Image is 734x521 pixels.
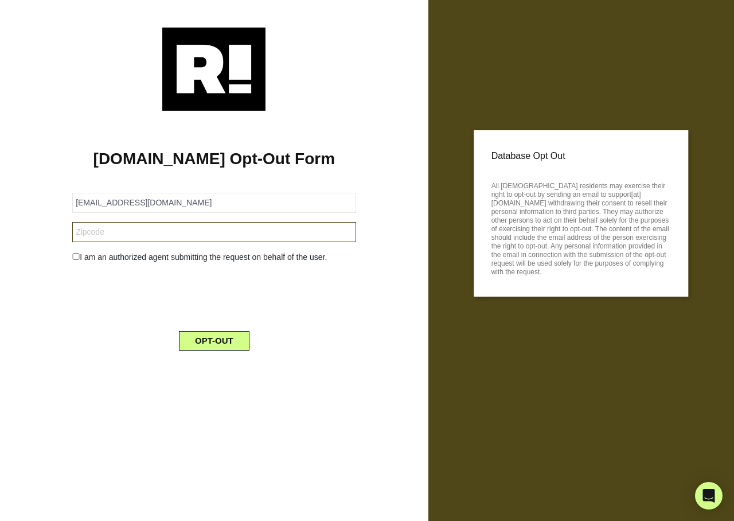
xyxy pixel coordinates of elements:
[179,331,249,351] button: OPT-OUT
[72,222,356,242] input: Zipcode
[491,147,671,165] p: Database Opt Out
[72,193,356,213] input: Email Address
[491,178,671,277] p: All [DEMOGRAPHIC_DATA] residents may exercise their right to opt-out by sending an email to suppo...
[127,273,301,317] iframe: reCAPTCHA
[64,251,364,263] div: I am an authorized agent submitting the request on behalf of the user.
[17,149,411,169] h1: [DOMAIN_NAME] Opt-Out Form
[695,482,723,510] div: Open Intercom Messenger
[162,28,266,111] img: Retention.com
